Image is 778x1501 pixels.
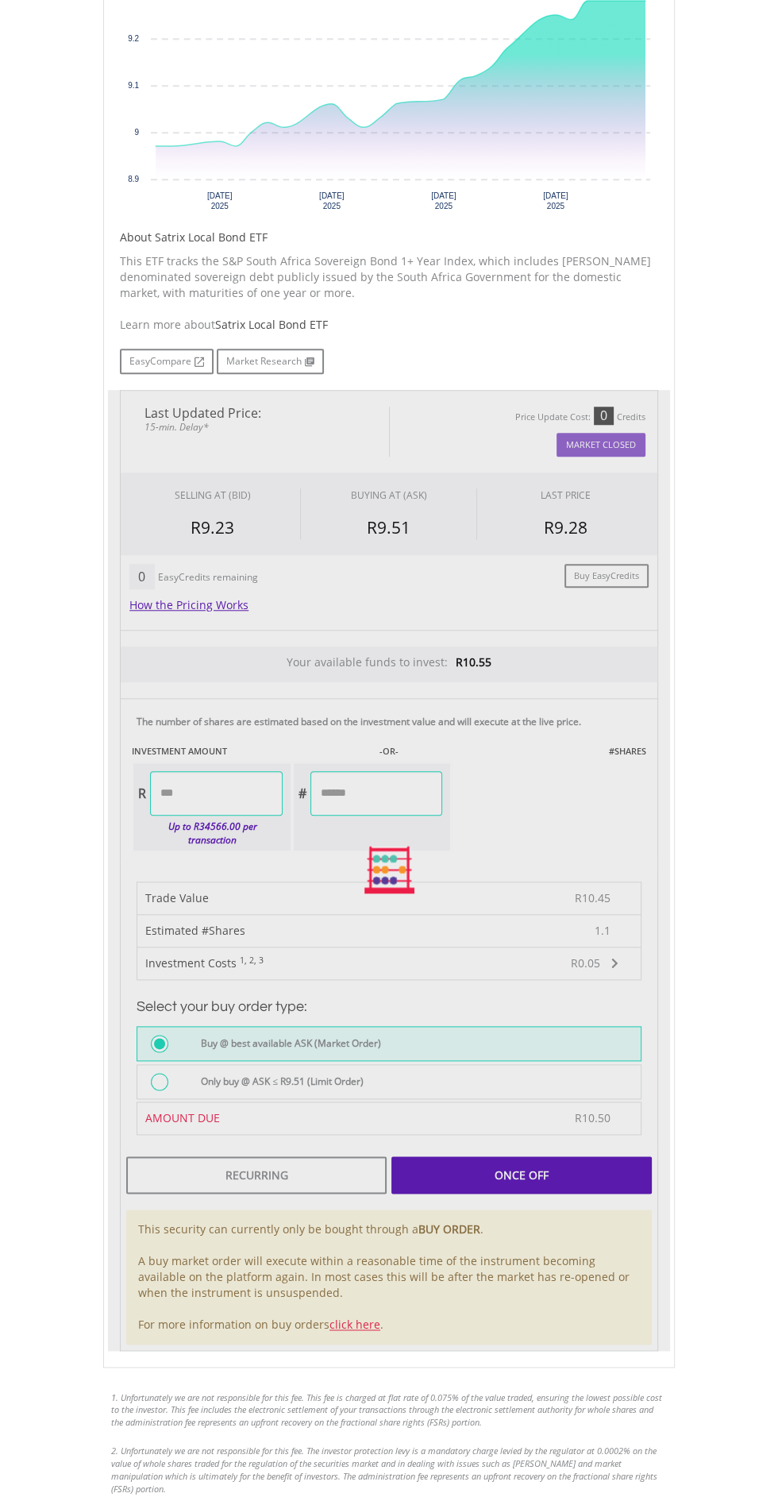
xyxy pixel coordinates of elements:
[128,34,139,43] text: 9.2
[111,1391,667,1429] li: 1. Unfortunately we are not responsible for this fee. This fee is charged at flat rate of 0.075% ...
[207,191,233,210] text: [DATE] 2025
[128,81,139,90] text: 9.1
[543,191,568,210] text: [DATE] 2025
[111,1445,667,1495] li: 2. Unfortunately we are not responsible for this fee. The investor protection levy is a mandatory...
[217,349,324,374] a: Market Research
[319,191,345,210] text: [DATE] 2025
[431,191,456,210] text: [DATE] 2025
[120,253,658,301] p: This ETF tracks the S&P South Africa Sovereign Bond 1+ Year Index, which includes [PERSON_NAME] d...
[215,317,328,332] span: Satrix Local Bond ETF
[128,175,139,183] text: 8.9
[120,317,658,333] div: Learn more about
[134,128,139,137] text: 9
[120,349,214,374] a: EasyCompare
[120,230,658,245] h5: About Satrix Local Bond ETF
